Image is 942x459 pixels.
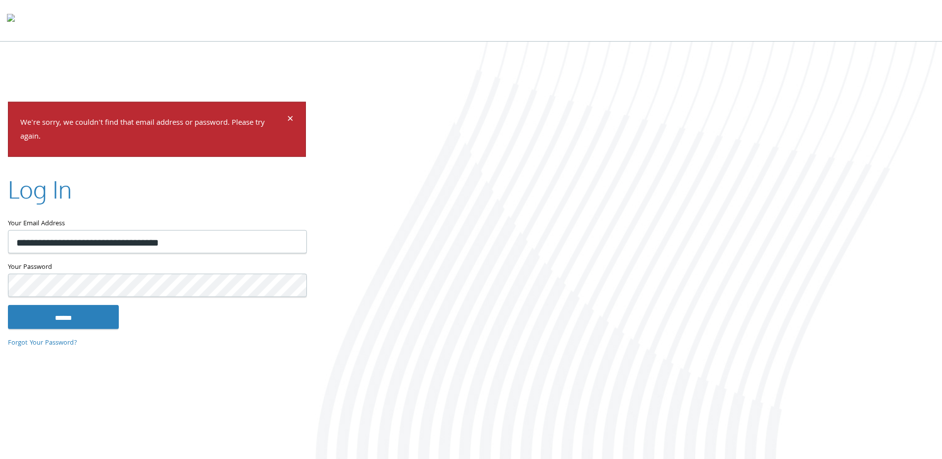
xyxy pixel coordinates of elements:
span: × [287,110,294,129]
button: Dismiss alert [287,114,294,126]
label: Your Password [8,261,306,274]
a: Forgot Your Password? [8,337,77,348]
img: todyl-logo-dark.svg [7,10,15,30]
p: We're sorry, we couldn't find that email address or password. Please try again. [20,116,286,145]
h2: Log In [8,173,72,206]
